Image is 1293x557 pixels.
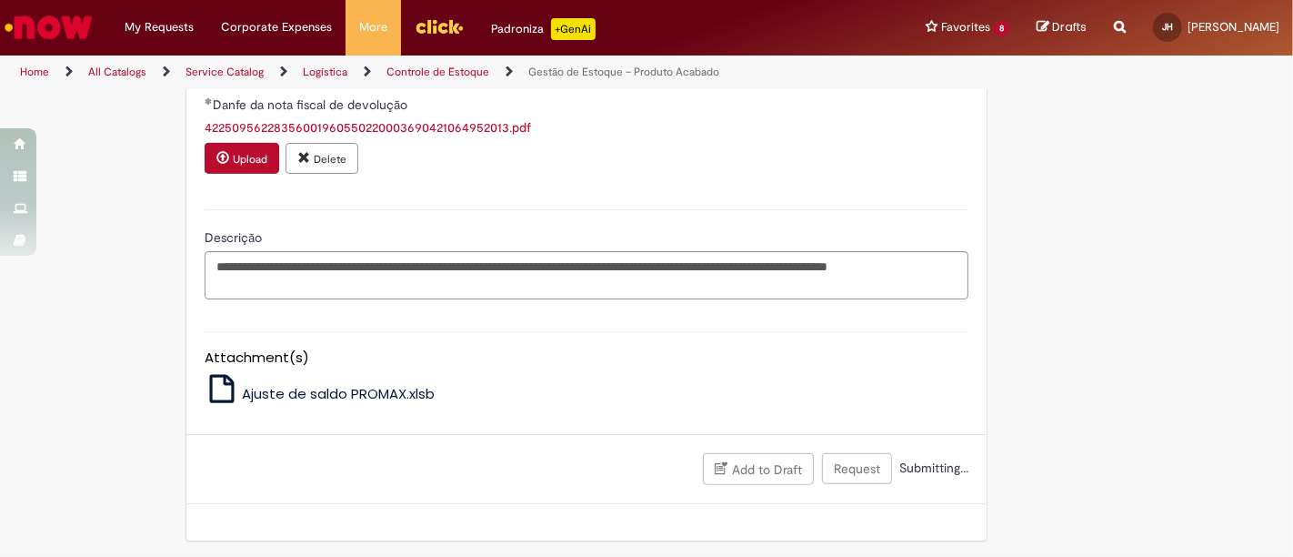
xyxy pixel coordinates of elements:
[386,65,489,79] a: Controle de Estoque
[1052,18,1087,35] span: Drafts
[1162,21,1173,33] span: JH
[528,65,719,79] a: Gestão de Estoque – Produto Acabado
[286,143,358,174] button: Delete Attachment 42250956228356001960550220003690421064952013.pdf
[205,97,213,105] span: Required Filled
[221,18,332,36] span: Corporate Expenses
[415,13,464,40] img: click_logo_yellow_360x200.png
[242,384,435,403] span: Ajuste de saldo PROMAX.xlsb
[233,152,267,167] small: Upload
[205,350,968,366] h5: Attachment(s)
[14,56,848,89] ul: Page breadcrumbs
[551,18,596,40] p: +GenAi
[1037,19,1087,36] a: Drafts
[205,251,968,299] textarea: Descrição
[303,65,347,79] a: Logística
[2,9,95,46] img: ServiceNow
[205,119,531,136] a: Download 42250956228356001960550220003690421064952013.pdf
[20,65,49,79] a: Home
[213,96,411,113] span: Danfe da nota fiscal de devolução
[896,460,968,476] span: Submitting...
[359,18,387,36] span: More
[88,65,146,79] a: All Catalogs
[185,65,264,79] a: Service Catalog
[1188,19,1279,35] span: [PERSON_NAME]
[941,18,990,36] span: Favorites
[205,229,266,246] span: Descrição
[205,384,436,403] a: Ajuste de saldo PROMAX.xlsb
[314,152,346,167] small: Delete
[125,18,194,36] span: My Requests
[994,21,1009,36] span: 8
[491,18,596,40] div: Padroniza
[205,143,279,174] button: Upload Attachment for Danfe da nota fiscal de devolução Required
